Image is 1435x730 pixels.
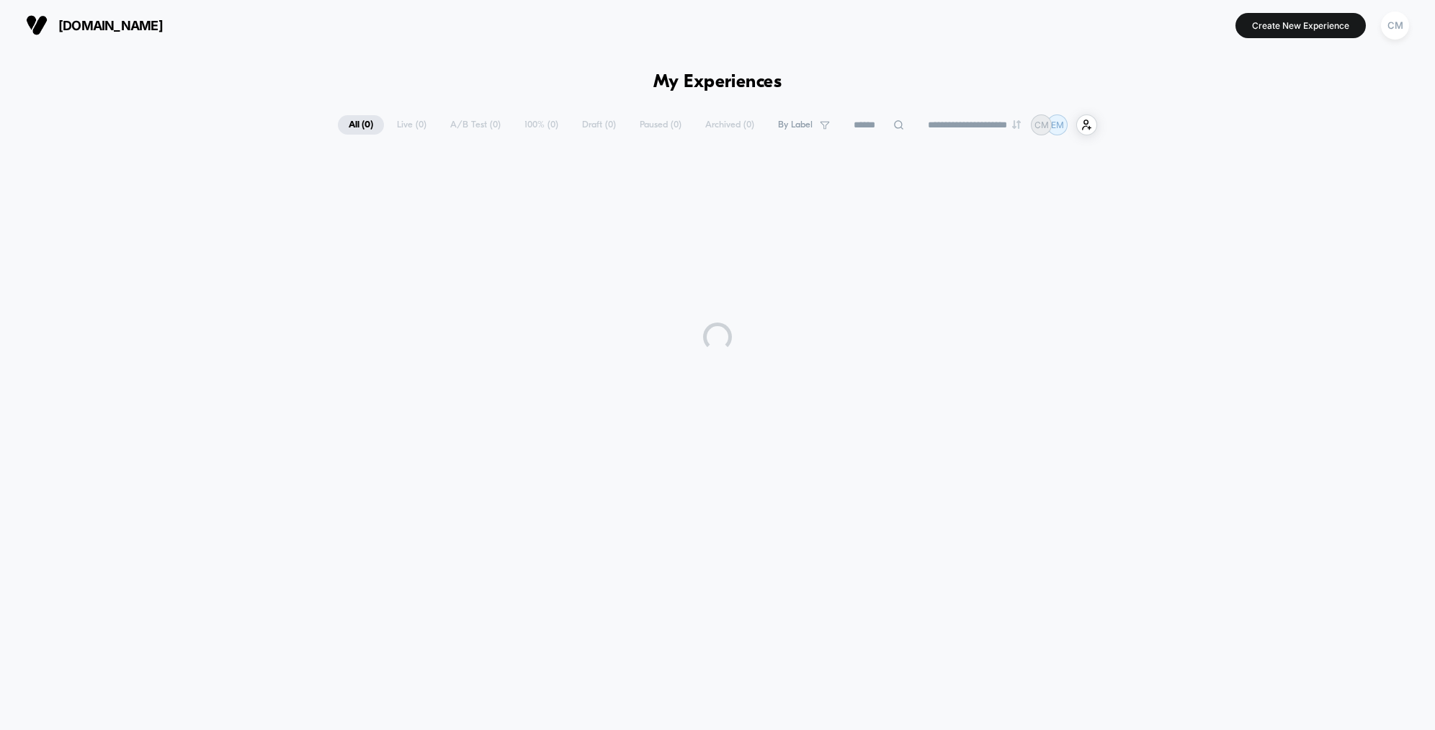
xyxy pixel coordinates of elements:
img: Visually logo [26,14,48,36]
button: [DOMAIN_NAME] [22,14,167,37]
span: All ( 0 ) [338,115,384,135]
h1: My Experiences [653,72,782,93]
span: By Label [778,120,813,130]
button: Create New Experience [1235,13,1366,38]
p: EM [1051,120,1064,130]
div: CM [1381,12,1409,40]
img: end [1012,120,1021,129]
span: [DOMAIN_NAME] [58,18,163,33]
button: CM [1377,11,1413,40]
p: CM [1034,120,1049,130]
